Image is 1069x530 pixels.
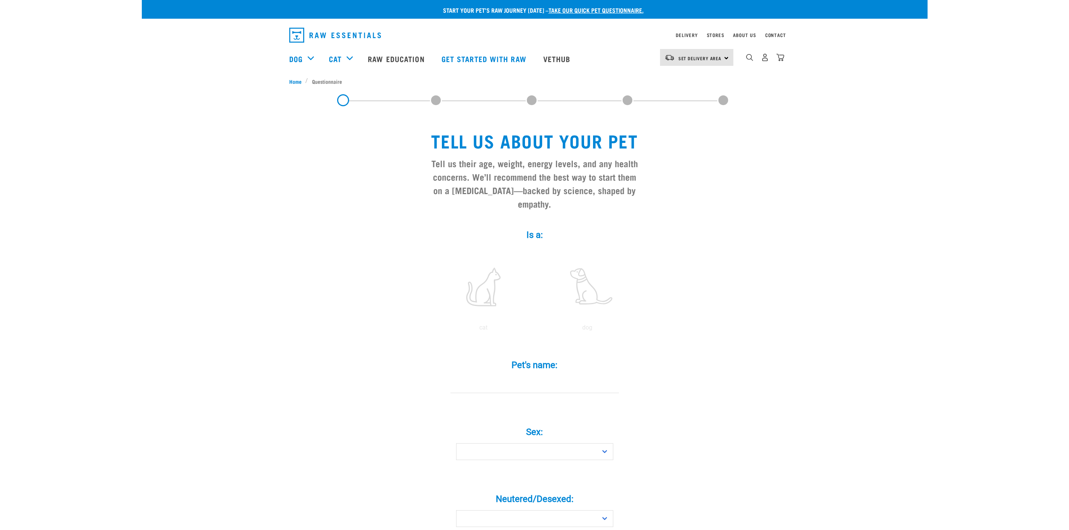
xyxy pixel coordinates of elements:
[422,358,647,372] label: Pet's name:
[665,54,675,61] img: van-moving.png
[289,28,381,43] img: Raw Essentials Logo
[428,156,641,210] h3: Tell us their age, weight, energy levels, and any health concerns. We’ll recommend the best way t...
[676,34,697,36] a: Delivery
[329,53,342,64] a: Cat
[707,34,724,36] a: Stores
[422,425,647,439] label: Sex:
[746,54,753,61] img: home-icon-1@2x.png
[283,25,786,46] nav: dropdown navigation
[761,53,769,61] img: user.png
[360,44,434,74] a: Raw Education
[434,44,536,74] a: Get started with Raw
[537,323,638,332] p: dog
[733,34,756,36] a: About Us
[289,77,780,85] nav: breadcrumbs
[433,323,534,332] p: cat
[289,77,306,85] a: Home
[422,492,647,506] label: Neutered/Desexed:
[289,53,303,64] a: Dog
[765,34,786,36] a: Contact
[776,53,784,61] img: home-icon@2x.png
[142,44,928,74] nav: dropdown navigation
[147,6,933,15] p: Start your pet’s raw journey [DATE] –
[678,57,722,59] span: Set Delivery Area
[289,77,302,85] span: Home
[549,8,644,12] a: take our quick pet questionnaire.
[422,228,647,242] label: Is a:
[536,44,580,74] a: Vethub
[428,130,641,150] h1: Tell us about your pet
